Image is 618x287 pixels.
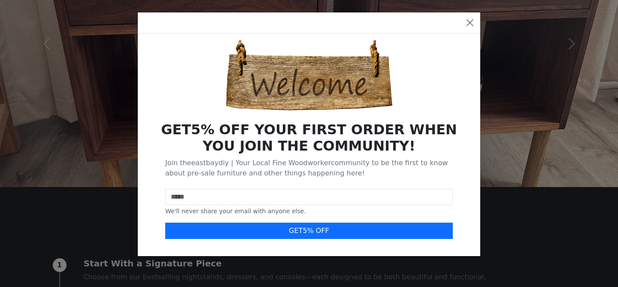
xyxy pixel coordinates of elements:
[165,158,453,178] p: Join the eastbaydiy | Your Local Fine Woodworker community to be the first to know about pre-sale...
[165,207,453,216] div: We'll never share your email with anyone else.
[165,223,453,239] button: GET5% OFF
[463,16,477,30] button: Close
[223,40,395,111] img: Welcome
[161,121,457,154] b: GET 5 % OFF YOUR FIRST ORDER WHEN YOU JOIN THE COMMUNITY!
